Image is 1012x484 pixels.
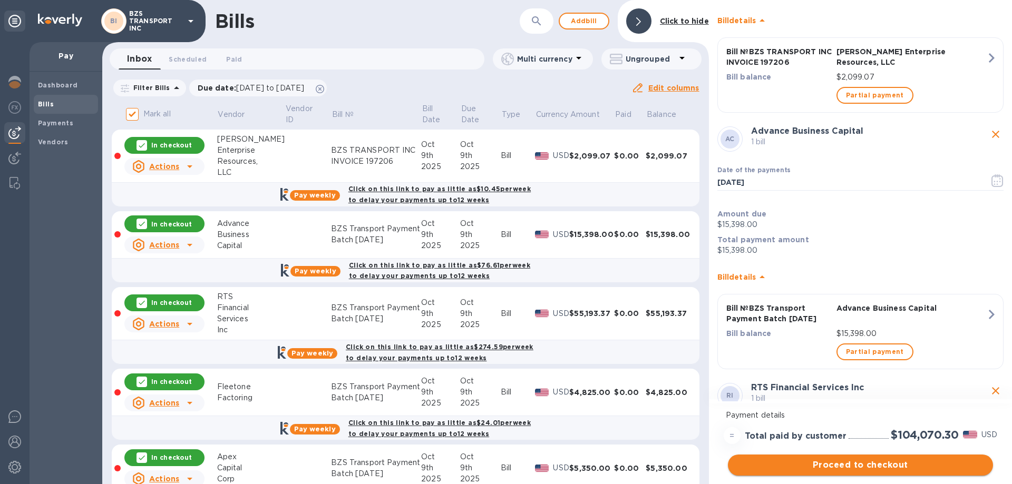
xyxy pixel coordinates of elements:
[169,54,207,65] span: Scheduled
[421,319,460,330] div: 2025
[553,150,569,161] p: USD
[569,308,614,319] div: $55,193.37
[460,451,501,462] div: Oct
[963,431,977,438] img: USD
[717,167,790,174] label: Date of the payments
[460,229,501,240] div: 9th
[217,167,285,178] div: LLC
[717,16,756,25] b: Bill details
[728,455,993,476] button: Proceed to checkout
[331,223,421,245] div: BZS Transport Payment Batch [DATE]
[726,303,832,324] p: Bill № BZS Transport Payment Batch [DATE]
[218,109,245,120] p: Vendor
[626,54,676,64] p: Ungrouped
[726,72,832,82] p: Bill balance
[726,391,734,399] b: RI
[536,109,569,120] p: Currency
[501,387,535,398] div: Bill
[717,210,767,218] b: Amount due
[422,103,459,125] span: Bill Date
[615,109,645,120] span: Paid
[217,392,285,403] div: Factoring
[535,152,549,160] img: USD
[421,308,460,319] div: 9th
[460,218,501,229] div: Oct
[331,381,421,403] div: BZS Transport Payment Batch [DATE]
[217,240,285,251] div: Capital
[217,218,285,229] div: Advance
[460,139,501,150] div: Oct
[151,141,192,150] p: In checkout
[614,308,646,319] div: $0.00
[38,138,69,146] b: Vendors
[110,17,118,25] b: BI
[836,328,986,339] p: $15,398.00
[38,51,94,61] p: Pay
[348,419,531,438] b: Click on this link to pay as little as $24.01 per week to delay your payments up to 12 weeks
[421,240,460,251] div: 2025
[725,135,735,143] b: AC
[149,162,179,171] u: Actions
[570,109,600,120] p: Amount
[129,10,182,32] p: BZS TRANSPORT INC
[717,37,1004,113] button: Bill №BZS TRANSPORT INC INVOICE 197206[PERSON_NAME] Enterprise Resources, LLCBill balance$2,099.0...
[217,313,285,324] div: Services
[332,109,367,120] span: Bill №
[460,387,501,398] div: 9th
[217,302,285,313] div: Financial
[461,103,500,125] span: Due Date
[726,46,832,67] p: Bill № BZS TRANSPORT INC INVOICE 197206
[569,387,614,398] div: $4,825.00
[226,54,242,65] span: Paid
[751,382,864,392] b: RTS Financial Services Inc
[129,83,170,92] p: Filter Bills
[294,425,336,433] b: Pay weekly
[421,376,460,387] div: Oct
[553,387,569,398] p: USD
[421,387,460,398] div: 9th
[646,463,690,473] div: $5,350.00
[717,4,1004,37] div: Billdetails
[421,161,460,172] div: 2025
[660,17,709,25] b: Click to hide
[218,109,258,120] span: Vendor
[460,161,501,172] div: 2025
[149,241,179,249] u: Actions
[421,297,460,308] div: Oct
[217,145,285,156] div: Enterprise
[647,109,676,120] p: Balance
[553,462,569,473] p: USD
[349,261,530,280] b: Click on this link to pay as little as $76.61 per week to delay your payments up to 12 weeks
[717,273,756,281] b: Bill details
[149,399,179,407] u: Actions
[717,245,1004,256] p: $15,398.00
[502,109,521,120] p: Type
[569,229,614,240] div: $15,398.00
[501,308,535,319] div: Bill
[332,109,354,120] p: Bill №
[151,377,192,386] p: In checkout
[331,145,421,167] div: BZS TRANSPORT INC INVOICE 197206
[38,119,73,127] b: Payments
[836,46,986,67] p: [PERSON_NAME] Enterprise Resources, LLC
[535,465,549,472] img: USD
[736,459,985,471] span: Proceed to checkout
[286,103,330,125] span: Vendor ID
[421,218,460,229] div: Oct
[286,103,317,125] p: Vendor ID
[535,389,549,396] img: USD
[348,185,531,204] b: Click on this link to pay as little as $10.45 per week to delay your payments up to 12 weeks
[460,398,501,409] div: 2025
[717,260,1004,294] div: Billdetails
[981,429,997,440] p: USD
[217,134,285,145] div: [PERSON_NAME]
[569,151,614,161] div: $2,099.07
[421,451,460,462] div: Oct
[236,84,304,92] span: [DATE] to [DATE]
[614,387,646,398] div: $0.00
[646,308,690,319] div: $55,193.37
[460,376,501,387] div: Oct
[569,463,614,473] div: $5,350.00
[501,229,535,240] div: Bill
